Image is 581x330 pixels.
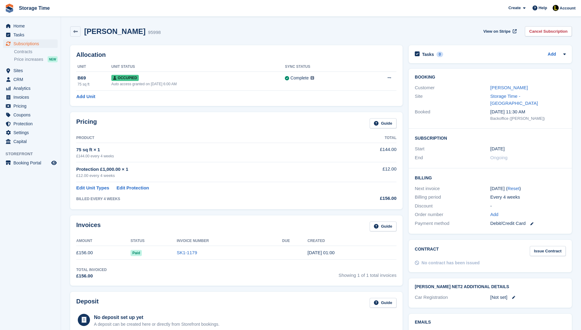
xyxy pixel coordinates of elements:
[13,128,50,137] span: Settings
[13,84,50,93] span: Analytics
[282,236,307,246] th: Due
[131,236,177,246] th: Status
[415,135,566,141] h2: Subscription
[530,246,566,256] a: Issue Contract
[337,195,396,202] div: £156.00
[50,159,58,167] a: Preview store
[14,56,58,63] a: Price increases NEW
[415,145,490,152] div: Start
[490,211,499,218] a: Add
[3,137,58,146] a: menu
[13,137,50,146] span: Capital
[3,102,58,110] a: menu
[415,320,566,325] h2: Emails
[177,250,197,255] a: SK1-1179
[415,154,490,161] div: End
[84,27,145,35] h2: [PERSON_NAME]
[13,102,50,110] span: Pricing
[111,62,285,72] th: Unit Status
[111,81,285,87] div: Auto access granted on [DATE] 6:00 AM
[13,111,50,119] span: Coupons
[310,76,314,80] img: icon-info-grey-7440780725fd019a000dd9b08b2336e03edf1995a4989e88bcd33f0948082b44.svg
[76,93,95,100] a: Add Unit
[76,153,337,159] div: £144.00 every 4 weeks
[3,93,58,101] a: menu
[3,111,58,119] a: menu
[76,236,131,246] th: Amount
[415,211,490,218] div: Order number
[539,5,547,11] span: Help
[490,294,566,301] div: [Not set]
[483,28,511,35] span: View on Stripe
[490,94,538,106] a: Storage Time - [GEOGRAPHIC_DATA]
[3,119,58,128] a: menu
[560,5,576,11] span: Account
[553,5,559,11] img: Laaibah Sarwar
[76,185,109,192] a: Edit Unit Types
[415,220,490,227] div: Payment method
[76,62,111,72] th: Unit
[290,75,309,81] div: Complete
[13,93,50,101] span: Invoices
[490,145,505,152] time: 2025-07-20 00:00:00 UTC
[415,246,439,256] h2: Contract
[415,203,490,210] div: Discount
[3,84,58,93] a: menu
[13,75,50,84] span: CRM
[14,57,43,62] span: Price increases
[370,298,396,308] a: Guide
[3,22,58,30] a: menu
[370,118,396,128] a: Guide
[490,116,566,122] div: Backoffice ([PERSON_NAME])
[436,52,443,57] div: 0
[421,260,480,266] div: No contract has been issued
[415,108,490,121] div: Booked
[5,4,14,13] img: stora-icon-8386f47178a22dfd0bd8f6a31ec36ba5ce8667c1dd55bd0f319d3a0aa187defe.svg
[415,284,566,289] h2: [PERSON_NAME] Net2 Additional Details
[76,267,107,273] div: Total Invoiced
[415,194,490,201] div: Billing period
[13,31,50,39] span: Tasks
[415,93,490,107] div: Site
[370,222,396,232] a: Guide
[76,133,337,143] th: Product
[94,314,220,321] div: No deposit set up yet
[94,321,220,328] p: A deposit can be created here or directly from Storefront bookings.
[3,159,58,167] a: menu
[481,26,518,36] a: View on Stripe
[507,186,519,191] a: Reset
[339,267,396,280] span: Showing 1 of 1 total invoices
[422,52,434,57] h2: Tasks
[337,162,396,182] td: £12.00
[525,26,572,36] a: Cancel Subscription
[13,39,50,48] span: Subscriptions
[415,185,490,192] div: Next invoice
[490,185,566,192] div: [DATE] ( )
[307,236,396,246] th: Created
[77,75,111,82] div: B69
[3,75,58,84] a: menu
[3,31,58,39] a: menu
[131,250,142,256] span: Paid
[3,66,58,75] a: menu
[14,49,58,55] a: Contracts
[76,166,337,173] div: Protection £1,000.00 × 1
[76,298,99,308] h2: Deposit
[415,174,566,181] h2: Billing
[48,56,58,62] div: NEW
[77,82,111,87] div: 75 sq ft
[76,222,101,232] h2: Invoices
[490,108,566,116] div: [DATE] 11:30 AM
[307,250,335,255] time: 2025-07-20 00:00:34 UTC
[76,51,396,58] h2: Allocation
[3,39,58,48] a: menu
[76,146,337,153] div: 75 sq ft × 1
[76,246,131,260] td: £156.00
[5,151,61,157] span: Storefront
[285,62,363,72] th: Sync Status
[148,29,161,36] div: 95998
[415,84,490,91] div: Customer
[13,119,50,128] span: Protection
[16,3,52,13] a: Storage Time
[117,185,149,192] a: Edit Protection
